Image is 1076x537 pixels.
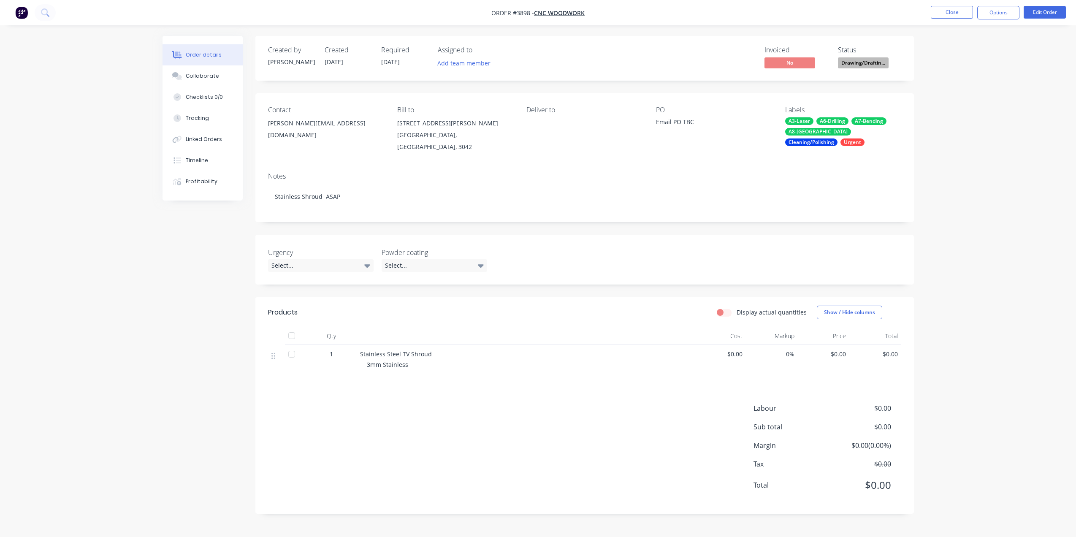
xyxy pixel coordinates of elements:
[828,459,891,469] span: $0.00
[764,46,828,54] div: Invoiced
[163,65,243,87] button: Collaborate
[840,138,865,146] div: Urgent
[931,6,973,19] button: Close
[817,306,882,319] button: Show / Hide columns
[397,129,513,153] div: [GEOGRAPHIC_DATA], [GEOGRAPHIC_DATA], 3042
[526,106,642,114] div: Deliver to
[382,259,487,272] div: Select...
[268,117,384,144] div: [PERSON_NAME][EMAIL_ADDRESS][DOMAIN_NAME]
[816,117,848,125] div: A6-Drilling
[785,128,851,136] div: A8-[GEOGRAPHIC_DATA]
[268,106,384,114] div: Contact
[753,440,829,450] span: Margin
[753,422,829,432] span: Sub total
[785,138,837,146] div: Cleaning/Polishing
[268,259,374,272] div: Select...
[163,108,243,129] button: Tracking
[268,172,901,180] div: Notes
[694,328,746,344] div: Cost
[163,44,243,65] button: Order details
[433,57,495,69] button: Add team member
[325,46,371,54] div: Created
[828,422,891,432] span: $0.00
[186,72,219,80] div: Collaborate
[268,184,901,209] div: Stainless Shroud ASAP
[749,350,794,358] span: 0%
[1024,6,1066,19] button: Edit Order
[268,46,314,54] div: Created by
[828,440,891,450] span: $0.00 ( 0.00 %)
[268,307,298,317] div: Products
[656,117,762,129] div: Email PO TBC
[438,46,522,54] div: Assigned to
[798,328,850,344] div: Price
[381,58,400,66] span: [DATE]
[163,150,243,171] button: Timeline
[381,46,428,54] div: Required
[491,9,534,17] span: Order #3898 -
[853,350,898,358] span: $0.00
[785,106,901,114] div: Labels
[163,129,243,150] button: Linked Orders
[382,247,487,258] label: Powder coating
[397,117,513,129] div: [STREET_ADDRESS][PERSON_NAME]
[849,328,901,344] div: Total
[698,350,743,358] span: $0.00
[534,9,585,17] a: CNC WOODWORK
[753,480,829,490] span: Total
[163,87,243,108] button: Checklists 0/0
[851,117,886,125] div: A7-Bending
[397,117,513,153] div: [STREET_ADDRESS][PERSON_NAME][GEOGRAPHIC_DATA], [GEOGRAPHIC_DATA], 3042
[306,328,357,344] div: Qty
[268,117,384,141] div: [PERSON_NAME][EMAIL_ADDRESS][DOMAIN_NAME]
[801,350,846,358] span: $0.00
[838,46,901,54] div: Status
[737,308,807,317] label: Display actual quantities
[330,350,333,358] span: 1
[186,93,223,101] div: Checklists 0/0
[186,178,217,185] div: Profitability
[764,57,815,68] span: No
[397,106,513,114] div: Bill to
[838,57,889,70] button: Drawing/Draftin...
[163,171,243,192] button: Profitability
[746,328,798,344] div: Markup
[360,350,432,358] span: Stainless Steel TV Shroud
[438,57,495,69] button: Add team member
[186,51,222,59] div: Order details
[268,247,374,258] label: Urgency
[785,117,813,125] div: A3-Laser
[753,403,829,413] span: Labour
[828,477,891,493] span: $0.00
[186,136,222,143] div: Linked Orders
[15,6,28,19] img: Factory
[325,58,343,66] span: [DATE]
[656,106,772,114] div: PO
[186,114,209,122] div: Tracking
[753,459,829,469] span: Tax
[186,157,208,164] div: Timeline
[367,361,408,369] span: 3mm Stainless
[268,57,314,66] div: [PERSON_NAME]
[828,403,891,413] span: $0.00
[838,57,889,68] span: Drawing/Draftin...
[977,6,1019,19] button: Options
